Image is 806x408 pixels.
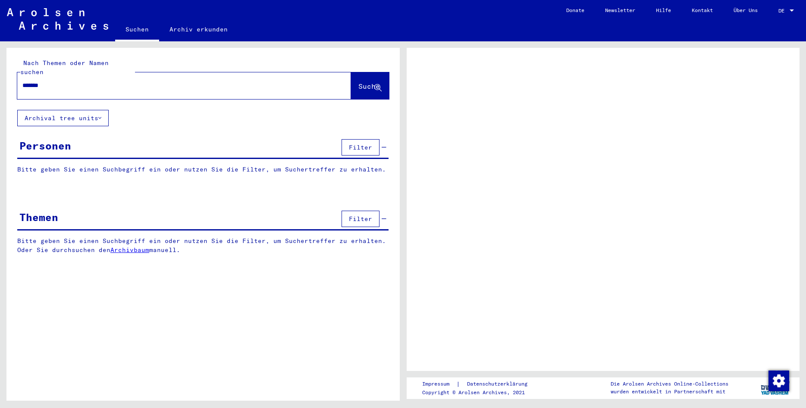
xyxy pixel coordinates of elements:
[19,138,71,153] div: Personen
[20,59,109,76] mat-label: Nach Themen oder Namen suchen
[422,389,538,396] p: Copyright © Arolsen Archives, 2021
[349,215,372,223] span: Filter
[422,380,538,389] div: |
[17,110,109,126] button: Archival tree units
[611,388,728,396] p: wurden entwickelt in Partnerschaft mit
[159,19,238,40] a: Archiv erkunden
[358,82,380,90] span: Suche
[611,380,728,388] p: Die Arolsen Archives Online-Collections
[115,19,159,41] a: Suchen
[422,380,456,389] a: Impressum
[342,211,379,227] button: Filter
[349,143,372,151] span: Filter
[17,237,389,255] p: Bitte geben Sie einen Suchbegriff ein oder nutzen Sie die Filter, um Suchertreffer zu erhalten. O...
[351,72,389,99] button: Suche
[778,8,788,14] span: DE
[768,370,789,391] div: Zustimmung ändern
[759,377,791,399] img: yv_logo.png
[460,380,538,389] a: Datenschutzerklärung
[342,139,379,156] button: Filter
[17,165,389,174] p: Bitte geben Sie einen Suchbegriff ein oder nutzen Sie die Filter, um Suchertreffer zu erhalten.
[7,8,108,30] img: Arolsen_neg.svg
[110,246,149,254] a: Archivbaum
[768,371,789,391] img: Zustimmung ändern
[19,209,58,225] div: Themen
